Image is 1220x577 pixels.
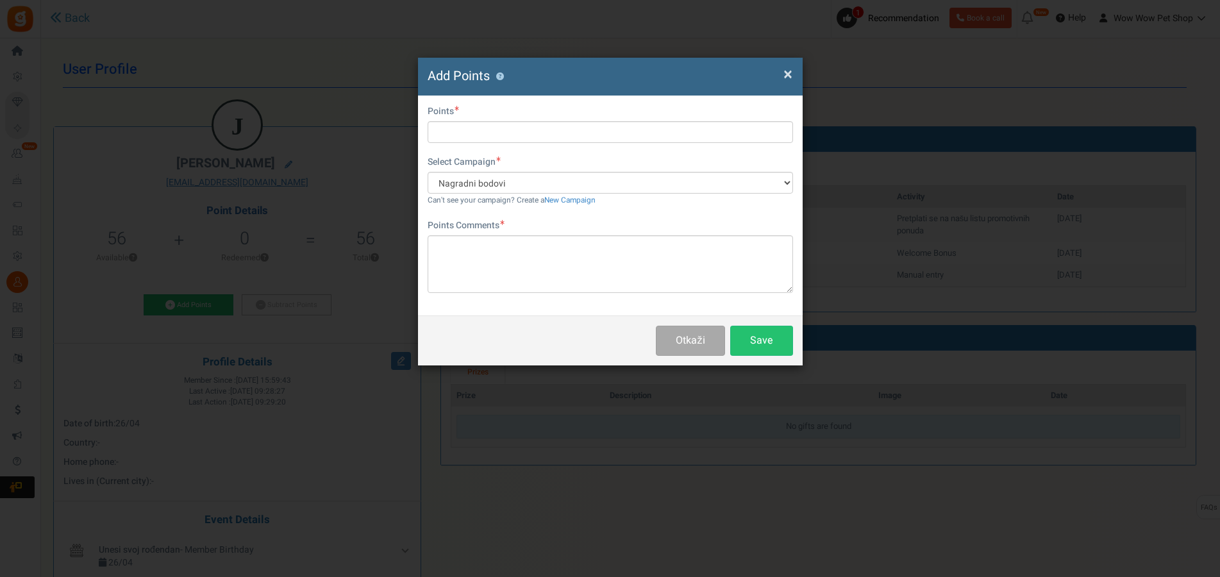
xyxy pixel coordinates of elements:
[428,67,490,85] span: Add Points
[496,72,505,81] button: ?
[730,326,793,356] button: Save
[428,195,596,206] small: Can't see your campaign? Create a
[428,105,459,118] label: Points
[428,219,505,232] label: Points Comments
[544,195,596,206] a: New Campaign
[428,156,501,169] label: Select Campaign
[656,326,724,356] button: Otkaži
[10,5,49,44] button: Open LiveChat chat widget
[783,62,792,87] span: ×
